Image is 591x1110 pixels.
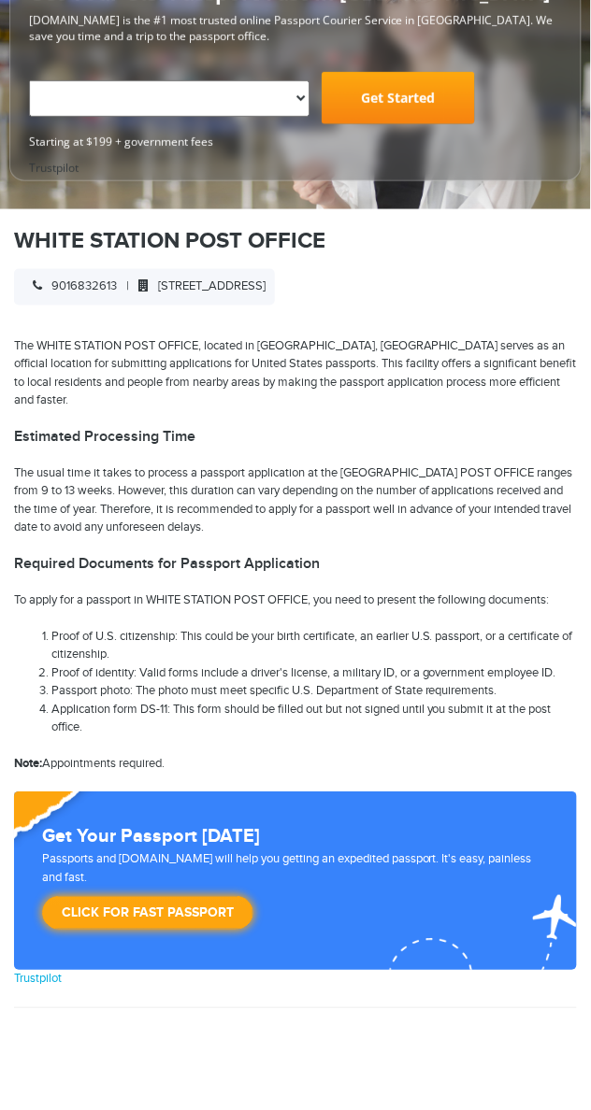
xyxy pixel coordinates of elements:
span: 9016832613 [23,279,117,294]
span: [STREET_ADDRESS] [129,279,266,294]
a: Trustpilot [29,160,79,176]
h2: Estimated Processing Time [14,429,577,447]
div: | [14,269,275,306]
div: Passports and [DOMAIN_NAME] will help you getting an expedited passport. It's easy, painless and ... [35,851,556,940]
li: Passport photo: The photo must meet specific U.S. Department of State requirements. [51,683,577,702]
strong: Note: [14,757,42,772]
h1: WHITE STATION POST OFFICE [14,228,577,255]
p: The usual time it takes to process a passport application at the [GEOGRAPHIC_DATA] POST OFFICE ra... [14,465,577,538]
p: The WHITE STATION POST OFFICE, located in [GEOGRAPHIC_DATA], [GEOGRAPHIC_DATA] serves as an offic... [14,338,577,411]
p: Appointments required. [14,756,577,775]
p: To apply for a passport in WHITE STATION POST OFFICE, you need to present the following documents: [14,592,577,611]
h2: Required Documents for Passport Application [14,556,577,574]
a: Trustpilot [14,972,62,987]
span: Starting at $199 + government fees [29,134,562,149]
li: Application form DS-11: This form should be filled out but not signed until you submit it at the ... [51,702,577,738]
strong: Get Your Passport [DATE] [42,826,260,848]
p: [DOMAIN_NAME] is the #1 most trusted online Passport Courier Service in [GEOGRAPHIC_DATA]. We sav... [29,12,562,44]
a: Get Started [322,72,475,124]
li: Proof of identity: Valid forms include a driver's license, a military ID, or a government employe... [51,665,577,684]
li: Proof of U.S. citizenship: This could be your birth certificate, an earlier U.S. passport, or a c... [51,629,577,665]
a: Click for Fast Passport [42,897,253,931]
